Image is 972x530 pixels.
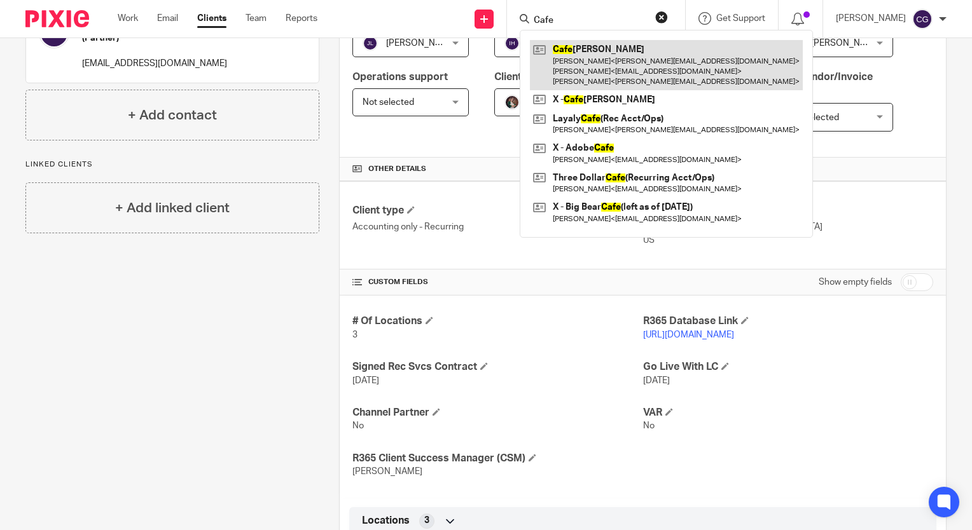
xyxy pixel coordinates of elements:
button: Clear [655,11,668,24]
a: [URL][DOMAIN_NAME] [643,330,734,339]
input: Search [532,15,647,27]
span: AP - Vendor/Invoice Mgmt [777,72,873,97]
p: US [643,234,933,247]
span: [DATE] [643,376,670,385]
h4: R365 Client Success Manager (CSM) [352,452,642,465]
span: [PERSON_NAME] [386,39,456,48]
span: No [352,421,364,430]
h4: Go Live With LC [643,360,933,374]
a: Email [157,12,178,25]
p: Linked clients [25,160,319,170]
span: Not selected [363,98,414,107]
a: Team [246,12,267,25]
span: 3 [352,330,358,339]
span: Not selected [788,113,839,122]
h4: CUSTOM FIELDS [352,277,642,287]
a: Work [118,12,138,25]
span: [PERSON_NAME] [352,467,422,476]
img: svg%3E [504,36,520,51]
a: Reports [286,12,317,25]
p: Accounting only - Recurring [352,221,642,233]
h4: Channel Partner [352,406,642,419]
span: [DATE] [352,376,379,385]
img: svg%3E [912,9,933,29]
span: Get Support [716,14,765,23]
img: svg%3E [363,36,378,51]
h4: Signed Rec Svcs Contract [352,360,642,374]
span: Other details [368,164,426,174]
h4: + Add contact [128,105,217,125]
p: [EMAIL_ADDRESS][DOMAIN_NAME] [82,57,227,70]
img: Pixie [25,10,89,27]
a: Clients [197,12,226,25]
img: Profile%20picture%20JUS.JPG [504,95,520,110]
h4: # Of Locations [352,315,642,328]
span: Locations [362,514,410,527]
span: Operations support [352,72,448,82]
h4: + Add linked client [115,198,230,218]
span: [PERSON_NAME] [811,39,881,48]
h4: Client type [352,204,642,217]
span: 3 [424,514,429,527]
span: Client Manager Asst [494,72,592,82]
h4: R365 Database Link [643,315,933,328]
h4: VAR [643,406,933,419]
label: Show empty fields [819,276,892,289]
p: [PERSON_NAME] [836,12,906,25]
span: No [643,421,655,430]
